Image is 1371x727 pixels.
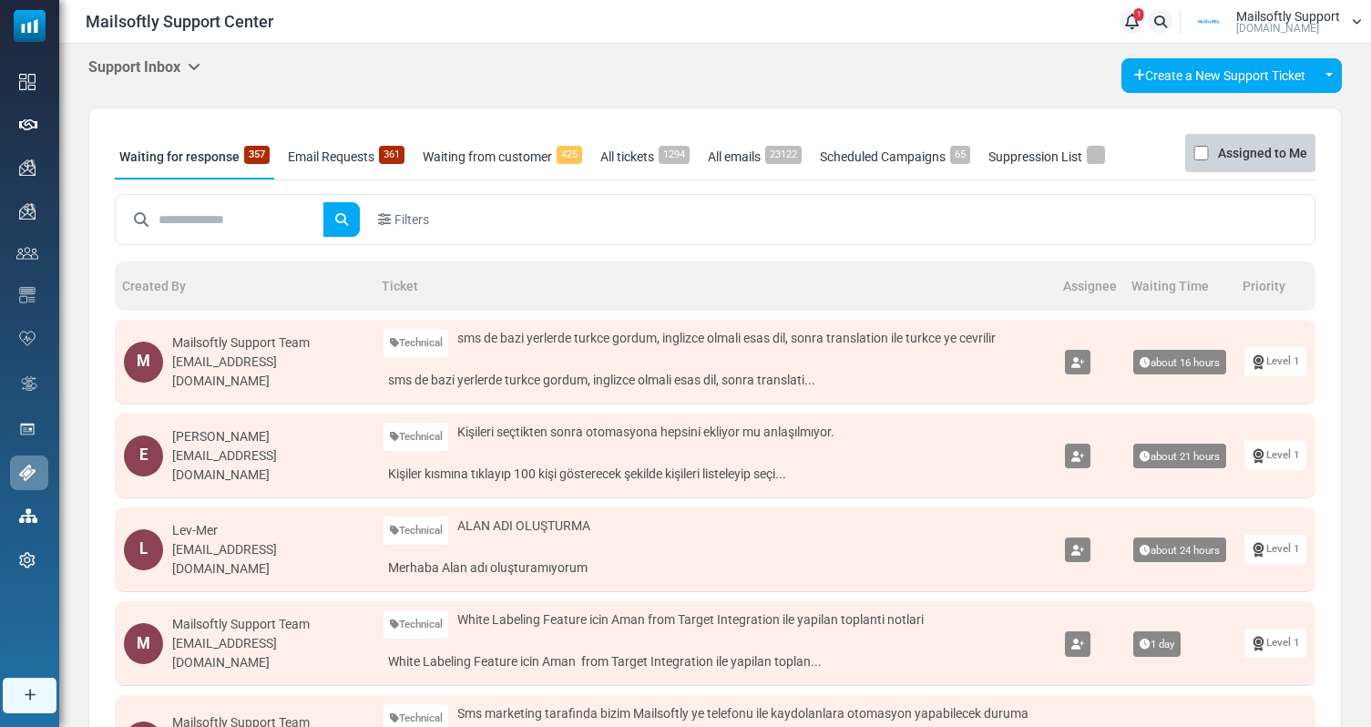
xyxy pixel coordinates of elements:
span: about 21 hours [1133,444,1226,469]
span: sms de bazi yerlerde turkce gordum, inglizce olmali esas dil, sonra translation ile turkce ye cev... [457,329,996,348]
span: 1 [1134,8,1144,21]
div: M [124,623,163,664]
a: Level 1 [1244,535,1306,563]
div: M [124,342,163,383]
a: Technical [384,423,449,451]
a: Merhaba Alan adı oluşturamıyorum [384,554,1048,582]
span: 425 [557,146,582,164]
span: Kişileri seçtikten sonra otomasyona hepsini ekliyor mu anlaşılmıyor. [457,423,834,442]
a: User Logo Mailsoftly Support [DOMAIN_NAME] [1186,8,1362,36]
a: Level 1 [1244,347,1306,375]
a: Create a New Support Ticket [1121,58,1317,93]
div: Lev-Mer [172,521,365,540]
a: White Labeling Feature icin Aman from Target Integration ile yapilan toplan... [384,648,1048,676]
img: contacts-icon.svg [16,247,38,260]
th: Waiting Time [1124,261,1235,311]
a: Email Requests361 [283,134,409,179]
label: Assigned to Me [1218,142,1307,164]
img: landing_pages.svg [19,421,36,437]
div: L [124,529,163,570]
a: Technical [384,517,449,545]
img: workflow.svg [19,374,39,394]
a: Suppression List [984,134,1110,179]
th: Ticket [374,261,1057,311]
img: email-templates-icon.svg [19,287,36,303]
a: All emails23122 [703,134,806,179]
span: Mailsoftly Support [1236,10,1340,23]
img: campaigns-icon.png [19,203,36,220]
a: Technical [384,329,449,357]
th: Priority [1235,261,1315,311]
div: [EMAIL_ADDRESS][DOMAIN_NAME] [172,540,365,579]
div: [EMAIL_ADDRESS][DOMAIN_NAME] [172,634,365,672]
div: E [124,435,163,476]
img: support-icon-active.svg [19,465,36,481]
span: ALAN ADI OLUŞTURMA [457,517,590,536]
img: domain-health-icon.svg [19,331,36,345]
span: 1 day [1133,631,1181,657]
a: Level 1 [1244,629,1306,657]
div: [PERSON_NAME] [172,427,365,446]
img: User Logo [1186,8,1232,36]
span: about 24 hours [1133,538,1226,563]
span: [DOMAIN_NAME] [1236,23,1319,34]
span: White Labeling Feature icin Aman from Target Integration ile yapilan toplanti notlari [457,610,924,630]
a: Level 1 [1244,441,1306,469]
span: 361 [379,146,404,164]
img: mailsoftly_icon_blue_white.svg [14,10,46,42]
span: 357 [244,146,270,164]
img: settings-icon.svg [19,552,36,568]
div: Mailsoftly Support Team [172,615,365,634]
span: 23122 [765,146,802,164]
a: Technical [384,610,449,639]
div: Mailsoftly Support Team [172,333,365,353]
a: sms de bazi yerlerde turkce gordum, inglizce olmali esas dil, sonra translati... [384,366,1048,394]
a: 1 [1120,9,1144,34]
th: Assignee [1056,261,1124,311]
span: about 16 hours [1133,350,1226,375]
a: Kişiler kısmına tıklayıp 100 kişi gösterecek şekilde kişileri listeleyip seçi... [384,460,1048,488]
div: [EMAIL_ADDRESS][DOMAIN_NAME] [172,446,365,485]
a: Scheduled Campaigns65 [815,134,975,179]
div: [EMAIL_ADDRESS][DOMAIN_NAME] [172,353,365,391]
span: Filters [394,210,429,230]
th: Created By [115,261,374,311]
span: Mailsoftly Support Center [86,9,273,34]
a: Waiting for response357 [115,134,274,179]
img: dashboard-icon.svg [19,74,36,90]
img: campaigns-icon.png [19,159,36,176]
span: 1294 [659,146,690,164]
a: All tickets1294 [596,134,694,179]
h5: Support Inbox [88,58,200,76]
span: 65 [950,146,970,164]
a: Waiting from customer425 [418,134,587,179]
